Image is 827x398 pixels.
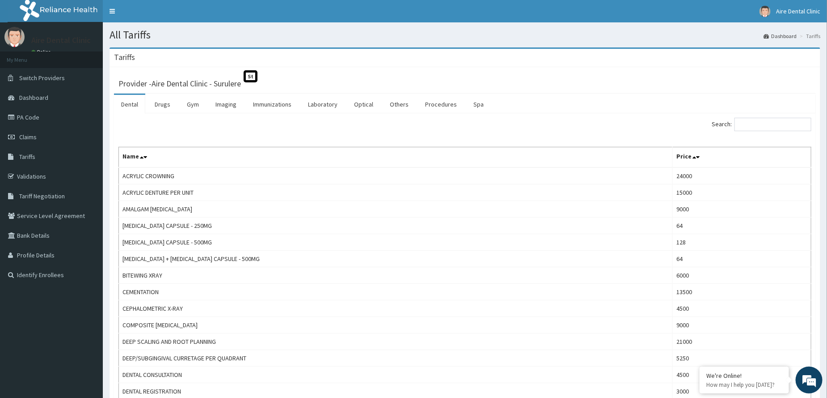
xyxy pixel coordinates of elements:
[673,367,811,383] td: 4500
[673,218,811,234] td: 64
[673,284,811,300] td: 13500
[19,74,65,82] span: Switch Providers
[673,184,811,201] td: 15000
[180,95,206,114] a: Gym
[712,118,811,131] label: Search:
[673,167,811,184] td: 24000
[118,80,241,88] h3: Provider - Aire Dental Clinic - Surulere
[673,147,811,168] th: Price
[119,300,673,317] td: CEPHALOMETRIC X-RAY
[119,234,673,251] td: [MEDICAL_DATA] CAPSULE - 500MG
[119,284,673,300] td: CEMENTATION
[119,334,673,350] td: DEEP SCALING AND ROOT PLANNING
[119,167,673,184] td: ACRYLIC CROWNING
[759,6,771,17] img: User Image
[673,251,811,267] td: 64
[119,184,673,201] td: ACRYLIC DENTURE PER UNIT
[673,234,811,251] td: 128
[246,95,299,114] a: Immunizations
[114,95,145,114] a: Dental
[673,201,811,218] td: 9000
[119,350,673,367] td: DEEP/SUBGINGIVAL CURRETAGE PER QUADRANT
[119,367,673,383] td: DENTAL CONSULTATION
[797,32,820,40] li: Tariffs
[673,317,811,334] td: 9000
[347,95,380,114] a: Optical
[244,70,257,82] span: St
[4,27,25,47] img: User Image
[114,53,135,61] h3: Tariffs
[764,32,797,40] a: Dashboard
[734,118,811,131] input: Search:
[466,95,491,114] a: Spa
[31,49,53,55] a: Online
[119,201,673,218] td: AMALGAM [MEDICAL_DATA]
[19,153,35,161] span: Tariffs
[119,147,673,168] th: Name
[776,7,820,15] span: Aire Dental Clinic
[119,317,673,334] td: COMPOSITE [MEDICAL_DATA]
[706,381,782,389] p: How may I help you today?
[383,95,416,114] a: Others
[673,267,811,284] td: 6000
[208,95,244,114] a: Imaging
[706,372,782,380] div: We're Online!
[119,218,673,234] td: [MEDICAL_DATA] CAPSULE - 250MG
[673,350,811,367] td: 5250
[110,29,820,41] h1: All Tariffs
[119,267,673,284] td: BITEWING XRAY
[19,192,65,200] span: Tariff Negotiation
[418,95,464,114] a: Procedures
[19,133,37,141] span: Claims
[673,334,811,350] td: 21000
[19,94,48,102] span: Dashboard
[301,95,345,114] a: Laboratory
[148,95,177,114] a: Drugs
[119,251,673,267] td: [MEDICAL_DATA] + [MEDICAL_DATA] CAPSULE - 500MG
[31,36,91,44] p: Aire Dental Clinic
[673,300,811,317] td: 4500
